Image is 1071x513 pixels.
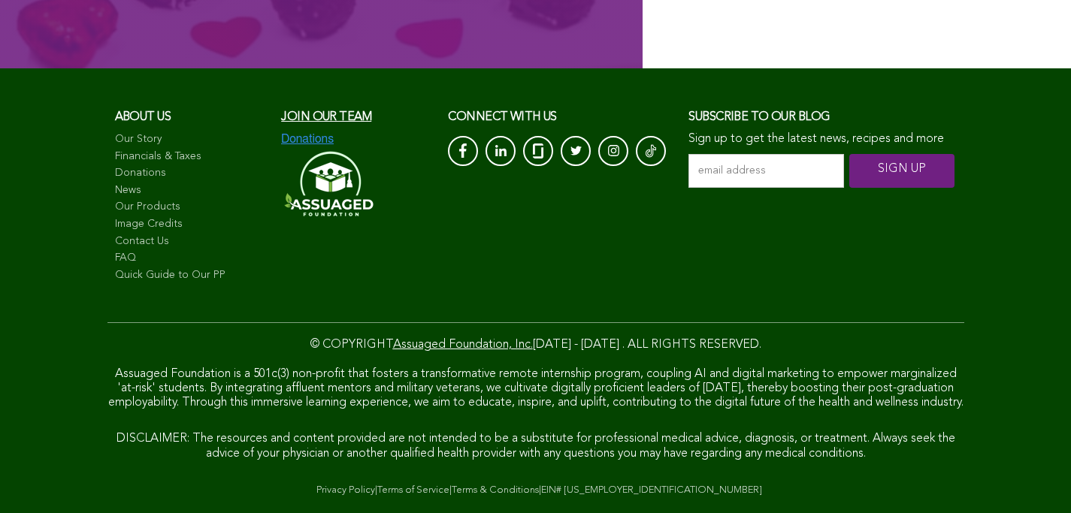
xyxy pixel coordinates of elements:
span: © COPYRIGHT [DATE] - [DATE] . ALL RIGHTS RESERVED. [310,339,761,351]
a: Assuaged Foundation, Inc. [393,339,533,351]
img: Tik-Tok-Icon [646,143,656,158]
span: About us [115,111,171,123]
a: News [115,183,267,198]
input: email address [688,154,844,188]
a: FAQ [115,251,267,266]
p: Sign up to get the latest news, recipes and more [688,132,956,146]
img: Donations [281,132,334,146]
a: Image Credits [115,217,267,232]
a: Our Products [115,200,267,215]
span: Assuaged Foundation is a 501c(3) non-profit that fosters a transformative remote internship progr... [108,368,964,409]
a: Donations [115,166,267,181]
a: Financials & Taxes [115,149,267,164]
a: Our Story [115,132,267,147]
span: DISCLAIMER: The resources and content provided are not intended to be a substitute for profession... [116,433,955,459]
a: Terms & Conditions [452,485,539,495]
iframe: Chat Widget [996,441,1071,513]
div: | | | [107,483,964,498]
a: Terms of Service [377,485,449,495]
img: Assuaged-Foundation-Logo-White [281,146,374,221]
a: Quick Guide to Our PP [115,268,267,283]
a: Privacy Policy [316,485,375,495]
img: glassdoor_White [533,143,543,158]
h3: Subscribe to our blog [688,106,956,128]
a: Contact Us [115,234,267,249]
a: Join our team [281,111,371,123]
input: SIGN UP [849,154,955,188]
span: CONNECT with us [448,111,557,123]
a: EIN# [US_EMPLOYER_IDENTIFICATION_NUMBER] [541,485,762,495]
